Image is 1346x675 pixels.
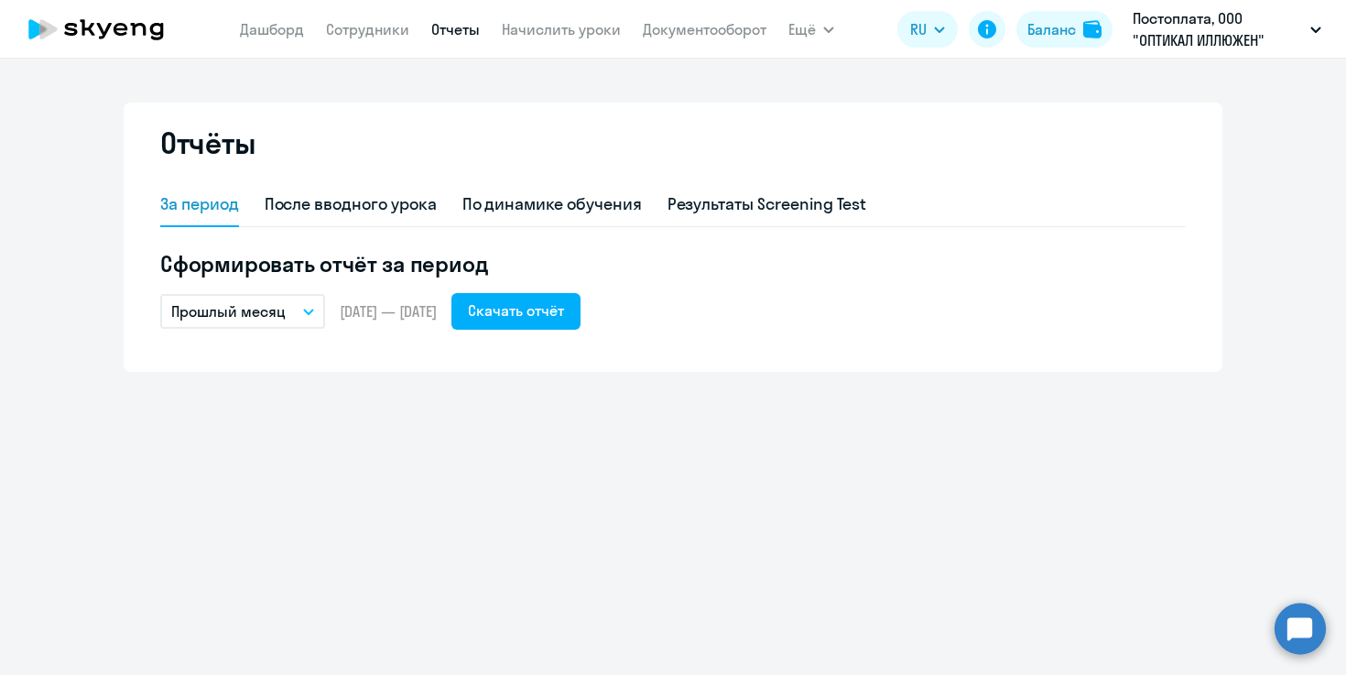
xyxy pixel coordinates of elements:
[462,192,642,216] div: По динамике обучения
[160,294,325,329] button: Прошлый месяц
[340,301,437,321] span: [DATE] — [DATE]
[668,192,867,216] div: Результаты Screening Test
[788,11,834,48] button: Ещё
[1123,7,1330,51] button: Постоплата, ООО "ОПТИКАЛ ИЛЛЮЖЕН"
[788,18,816,40] span: Ещё
[910,18,927,40] span: RU
[1133,7,1303,51] p: Постоплата, ООО "ОПТИКАЛ ИЛЛЮЖЕН"
[160,192,239,216] div: За период
[326,20,409,38] a: Сотрудники
[502,20,621,38] a: Начислить уроки
[897,11,958,48] button: RU
[451,293,581,330] button: Скачать отчёт
[160,125,255,161] h2: Отчёты
[431,20,480,38] a: Отчеты
[171,300,286,322] p: Прошлый месяц
[1083,20,1102,38] img: balance
[643,20,766,38] a: Документооборот
[468,299,564,321] div: Скачать отчёт
[1016,11,1113,48] button: Балансbalance
[265,192,437,216] div: После вводного урока
[240,20,304,38] a: Дашборд
[1027,18,1076,40] div: Баланс
[160,249,1186,278] h5: Сформировать отчёт за период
